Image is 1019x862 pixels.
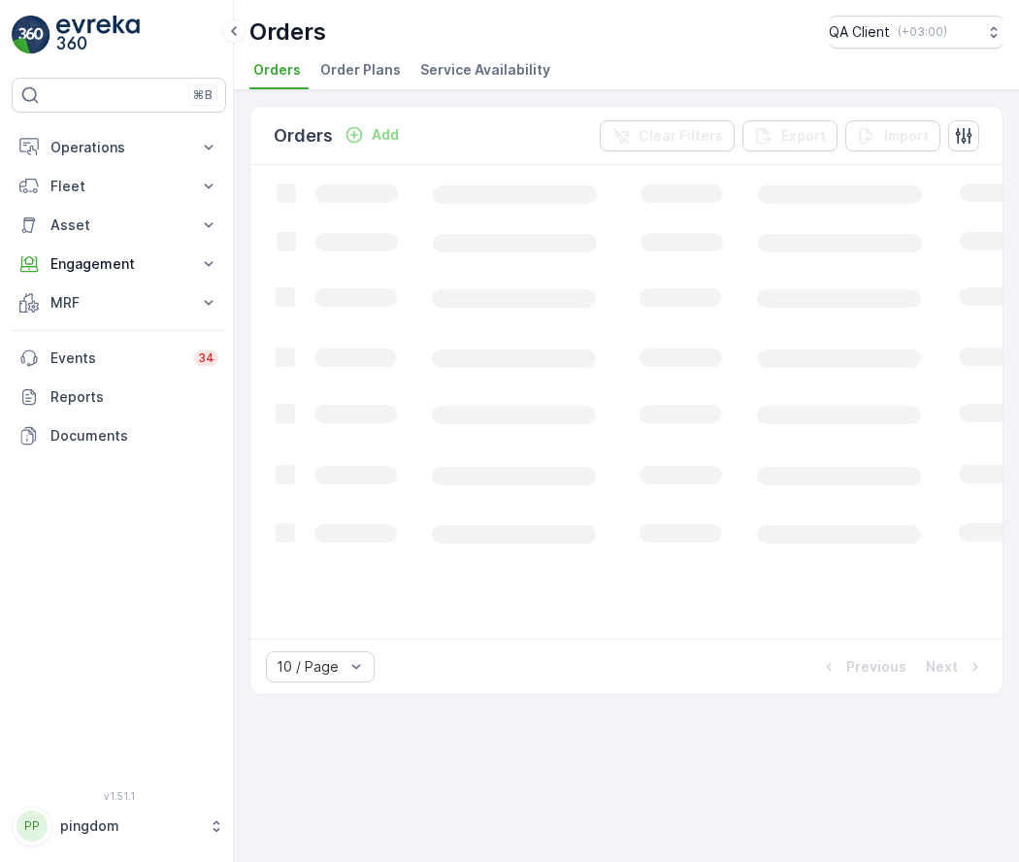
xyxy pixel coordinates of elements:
[12,128,226,167] button: Operations
[193,87,213,103] p: ⌘B
[12,206,226,245] button: Asset
[249,17,326,48] p: Orders
[898,24,947,40] p: ( +03:00 )
[884,126,929,146] p: Import
[639,126,723,146] p: Clear Filters
[420,60,550,80] span: Service Availability
[12,167,226,206] button: Fleet
[12,245,226,283] button: Engagement
[829,16,1003,49] button: QA Client(+03:00)
[12,339,226,378] a: Events34
[12,283,226,322] button: MRF
[846,657,906,677] p: Previous
[12,16,50,54] img: logo
[12,790,226,802] span: v 1.51.1
[198,350,214,366] p: 34
[817,655,908,679] button: Previous
[253,60,301,80] span: Orders
[829,22,890,42] p: QA Client
[60,816,199,836] p: pingdom
[50,254,187,274] p: Engagement
[926,657,958,677] p: Next
[12,416,226,455] a: Documents
[50,348,182,368] p: Events
[337,123,407,147] button: Add
[12,806,226,846] button: PPpingdom
[924,655,987,679] button: Next
[50,387,218,407] p: Reports
[372,125,399,145] p: Add
[742,120,838,151] button: Export
[50,426,218,446] p: Documents
[50,215,187,235] p: Asset
[50,138,187,157] p: Operations
[12,378,226,416] a: Reports
[56,16,140,54] img: logo_light-DOdMpM7g.png
[50,177,187,196] p: Fleet
[274,122,333,149] p: Orders
[845,120,940,151] button: Import
[16,811,48,842] div: PP
[320,60,401,80] span: Order Plans
[781,126,826,146] p: Export
[50,293,187,313] p: MRF
[600,120,735,151] button: Clear Filters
